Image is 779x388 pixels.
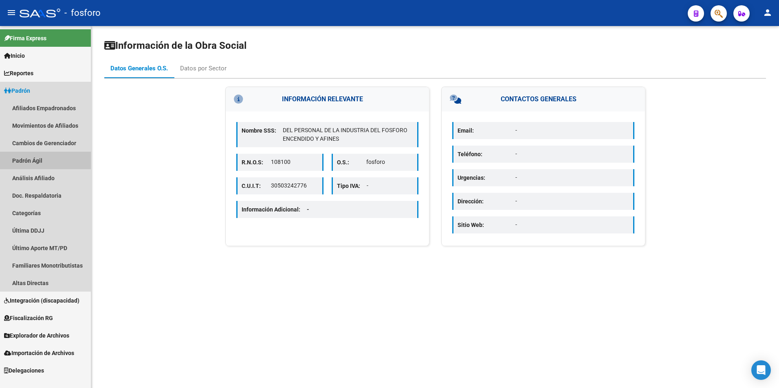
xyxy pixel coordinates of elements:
[242,205,316,214] p: Información Adicional:
[242,158,271,167] p: R.N.O.S:
[337,181,367,190] p: Tipo IVA:
[4,51,25,60] span: Inicio
[104,39,766,52] h1: Información de la Obra Social
[4,331,69,340] span: Explorador de Archivos
[458,126,515,135] p: Email:
[442,87,645,111] h3: CONTACTOS GENERALES
[458,220,515,229] p: Sitio Web:
[4,69,33,78] span: Reportes
[337,158,366,167] p: O.S.:
[64,4,101,22] span: - fosforo
[515,197,629,205] p: -
[4,366,44,375] span: Delegaciones
[367,181,414,190] p: -
[271,181,318,190] p: 30503242776
[4,86,30,95] span: Padrón
[4,314,53,323] span: Fiscalización RG
[515,126,629,135] p: -
[458,173,515,182] p: Urgencias:
[242,126,283,135] p: Nombre SSS:
[283,126,413,143] p: DEL PERSONAL DE LA INDUSTRIA DEL FOSFORO ENCENDIDO Y AFINES
[515,173,629,182] p: -
[7,8,16,17] mat-icon: menu
[515,220,629,229] p: -
[226,87,429,111] h3: INFORMACIÓN RELEVANTE
[180,64,227,73] div: Datos por Sector
[110,64,168,73] div: Datos Generales O.S.
[366,158,413,166] p: fosforo
[763,8,772,17] mat-icon: person
[307,206,309,213] span: -
[242,181,271,190] p: C.U.I.T:
[458,197,515,206] p: Dirección:
[271,158,318,166] p: 108100
[751,360,771,380] div: Open Intercom Messenger
[4,296,79,305] span: Integración (discapacidad)
[515,150,629,158] p: -
[458,150,515,159] p: Teléfono:
[4,34,46,43] span: Firma Express
[4,349,74,357] span: Importación de Archivos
